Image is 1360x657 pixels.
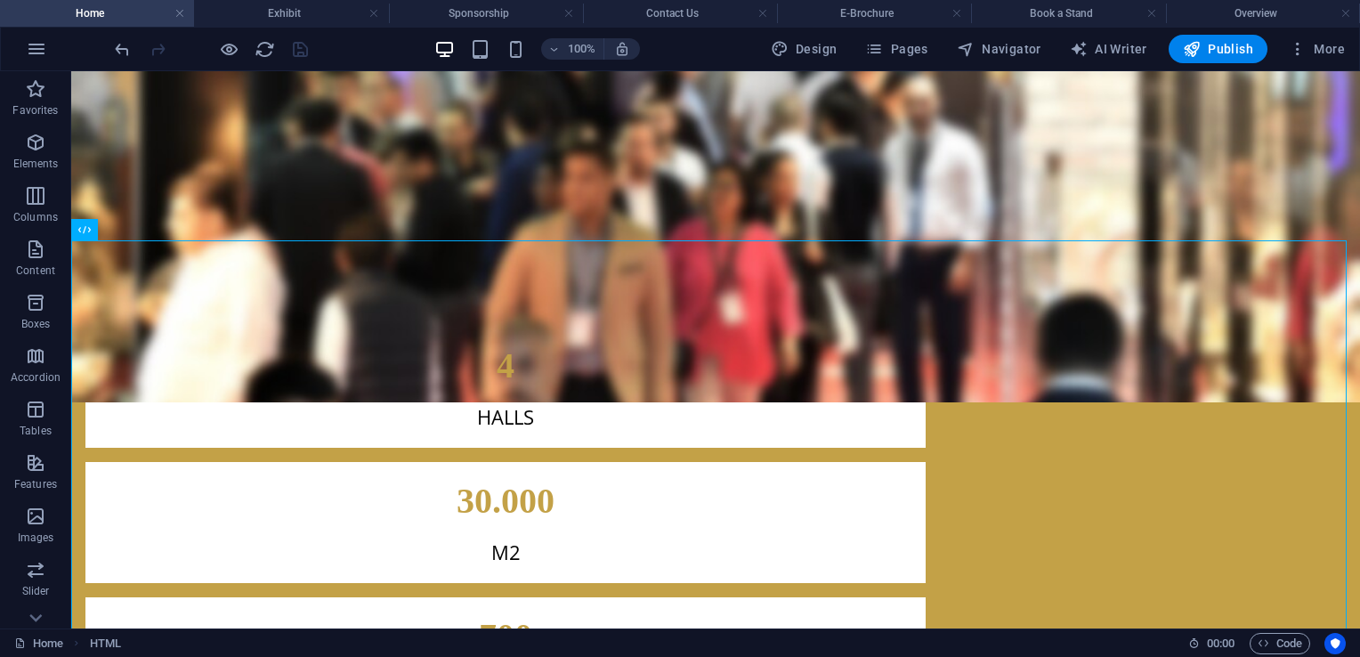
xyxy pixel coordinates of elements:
[18,531,54,545] p: Images
[957,40,1041,58] span: Navigator
[14,477,57,491] p: Features
[583,4,777,23] h4: Contact Us
[90,633,121,654] span: Click to select. Double-click to edit
[111,38,133,60] button: undo
[541,38,604,60] button: 100%
[764,35,845,63] div: Design (Ctrl+Alt+Y)
[771,40,838,58] span: Design
[1250,633,1310,654] button: Code
[13,210,58,224] p: Columns
[255,39,275,60] i: Reload page
[1289,40,1345,58] span: More
[20,424,52,438] p: Tables
[11,370,61,385] p: Accordion
[90,633,121,654] nav: breadcrumb
[1324,633,1346,654] button: Usercentrics
[1183,40,1253,58] span: Publish
[1166,4,1360,23] h4: Overview
[1070,40,1147,58] span: AI Writer
[764,35,845,63] button: Design
[950,35,1048,63] button: Navigator
[194,4,388,23] h4: Exhibit
[1282,35,1352,63] button: More
[12,103,58,118] p: Favorites
[865,40,927,58] span: Pages
[254,38,275,60] button: reload
[22,584,50,598] p: Slider
[112,39,133,60] i: Undo: Change HTML (Ctrl+Z)
[568,38,596,60] h6: 100%
[1258,633,1302,654] span: Code
[1169,35,1267,63] button: Publish
[614,41,630,57] i: On resize automatically adjust zoom level to fit chosen device.
[13,157,59,171] p: Elements
[1219,637,1222,650] span: :
[1063,35,1154,63] button: AI Writer
[858,35,935,63] button: Pages
[971,4,1165,23] h4: Book a Stand
[16,264,55,278] p: Content
[777,4,971,23] h4: E-Brochure
[389,4,583,23] h4: Sponsorship
[21,317,51,331] p: Boxes
[1207,633,1235,654] span: 00 00
[14,633,63,654] a: Click to cancel selection. Double-click to open Pages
